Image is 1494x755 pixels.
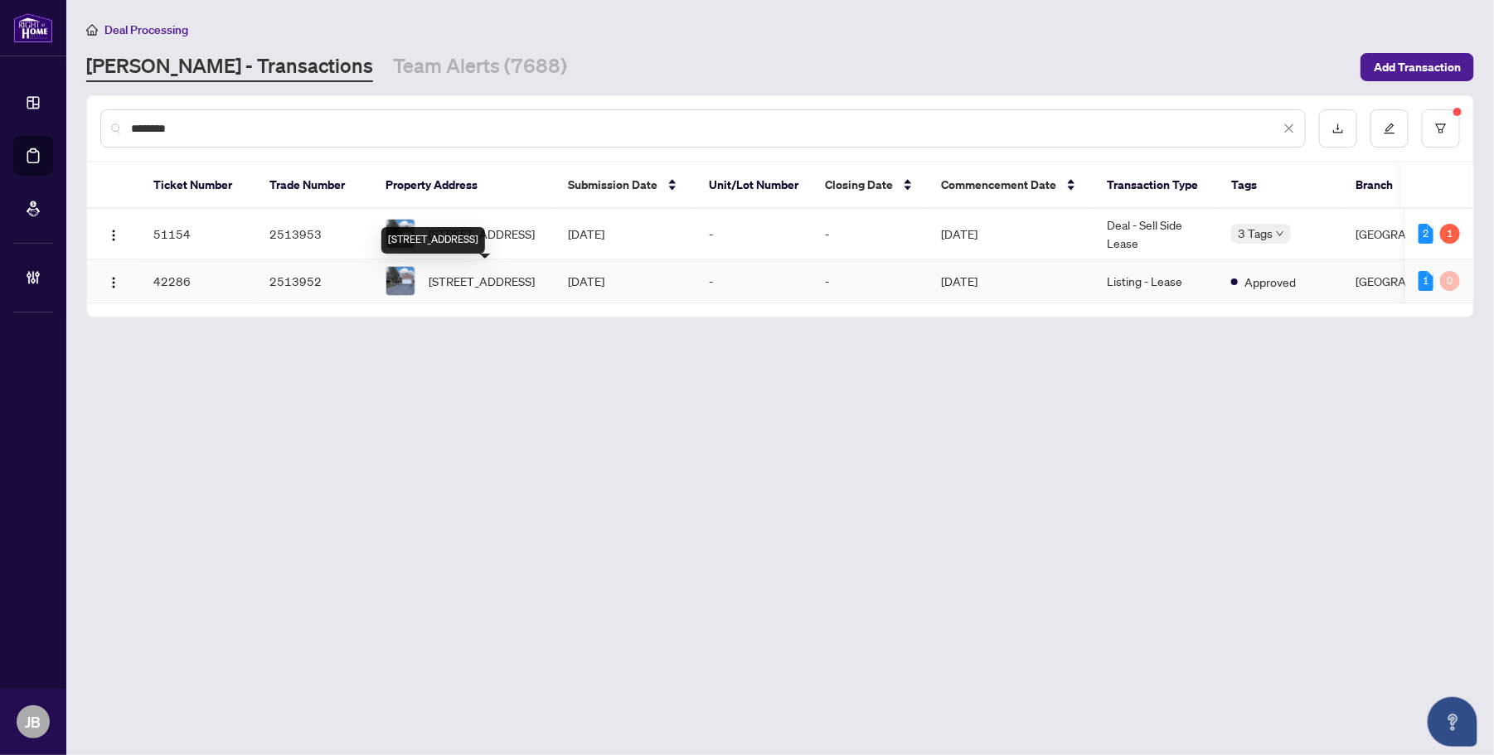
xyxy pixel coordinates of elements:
[1428,697,1477,747] button: Open asap
[140,259,256,303] td: 42286
[1435,123,1447,134] span: filter
[1319,109,1357,148] button: download
[1238,224,1273,243] span: 3 Tags
[381,227,485,254] div: [STREET_ADDRESS]
[86,52,373,82] a: [PERSON_NAME] - Transactions
[1244,273,1296,291] span: Approved
[1094,209,1218,259] td: Deal - Sell Side Lease
[825,176,893,194] span: Closing Date
[256,259,372,303] td: 2513952
[928,162,1094,209] th: Commencement Date
[1342,209,1485,259] td: [GEOGRAPHIC_DATA]
[256,209,372,259] td: 2513953
[100,268,127,294] button: Logo
[555,209,696,259] td: [DATE]
[941,176,1056,194] span: Commencement Date
[429,272,535,290] span: [STREET_ADDRESS]
[1419,271,1433,291] div: 1
[696,162,812,209] th: Unit/Lot Number
[1440,271,1460,291] div: 0
[13,12,53,43] img: logo
[696,209,812,259] td: -
[1218,162,1342,209] th: Tags
[256,162,372,209] th: Trade Number
[1094,162,1218,209] th: Transaction Type
[1422,109,1460,148] button: filter
[1374,54,1461,80] span: Add Transaction
[555,162,696,209] th: Submission Date
[1283,123,1295,134] span: close
[26,710,41,733] span: JB
[140,162,256,209] th: Ticket Number
[1342,259,1485,303] td: [GEOGRAPHIC_DATA]
[928,259,1094,303] td: [DATE]
[812,209,928,259] td: -
[1419,224,1433,244] div: 2
[86,24,98,36] span: home
[928,209,1094,259] td: [DATE]
[429,225,535,243] span: [STREET_ADDRESS]
[1384,123,1395,134] span: edit
[1094,259,1218,303] td: Listing - Lease
[100,220,127,247] button: Logo
[1332,123,1344,134] span: download
[1361,53,1474,81] button: Add Transaction
[812,259,928,303] td: -
[1342,162,1467,209] th: Branch
[812,162,928,209] th: Closing Date
[372,162,555,209] th: Property Address
[386,267,415,295] img: thumbnail-img
[386,220,415,248] img: thumbnail-img
[107,276,120,289] img: Logo
[696,259,812,303] td: -
[393,52,567,82] a: Team Alerts (7688)
[568,176,657,194] span: Submission Date
[1276,230,1284,238] span: down
[107,229,120,242] img: Logo
[140,209,256,259] td: 51154
[1370,109,1409,148] button: edit
[1440,224,1460,244] div: 1
[555,259,696,303] td: [DATE]
[104,22,188,37] span: Deal Processing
